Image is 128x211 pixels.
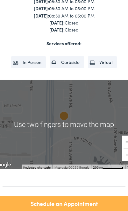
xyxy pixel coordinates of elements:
[34,12,49,19] strong: [DATE]:
[54,166,89,169] span: Map data ©2025 Google
[23,165,51,170] button: Keyboard shortcuts
[11,56,46,68] li: In Person
[49,19,65,26] strong: [DATE]:
[49,26,65,33] strong: [DATE]:
[93,166,102,169] span: 200 m
[46,40,82,46] strong: Services offered:
[50,56,84,68] li: Curbside
[34,5,49,11] strong: [DATE]:
[54,107,74,127] div: AudioNova
[91,165,125,169] button: Map Scale: 200 m per 62 pixels
[88,56,117,68] li: Virtual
